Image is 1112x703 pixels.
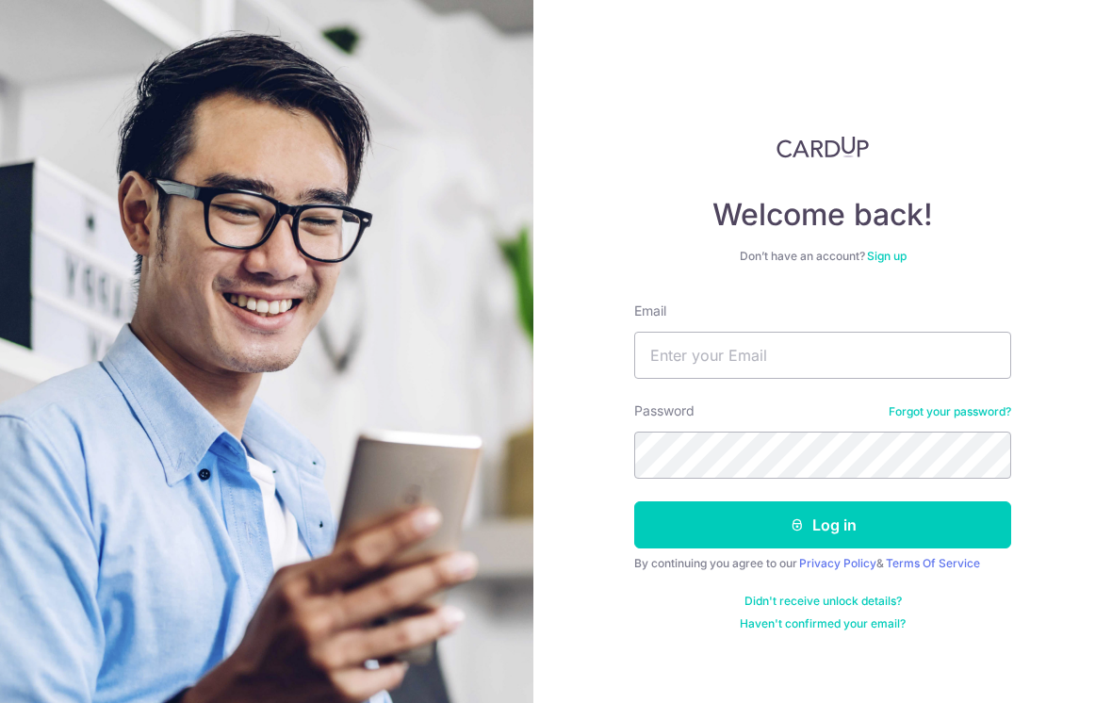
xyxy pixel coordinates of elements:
a: Didn't receive unlock details? [744,594,902,609]
label: Email [634,302,666,320]
div: Don’t have an account? [634,249,1011,264]
a: Privacy Policy [799,556,876,570]
div: By continuing you agree to our & [634,556,1011,571]
img: CardUp Logo [777,136,869,158]
h4: Welcome back! [634,196,1011,234]
button: Log in [634,501,1011,548]
a: Haven't confirmed your email? [740,616,906,631]
a: Terms Of Service [886,556,980,570]
a: Forgot your password? [889,404,1011,419]
input: Enter your Email [634,332,1011,379]
label: Password [634,401,695,420]
a: Sign up [867,249,907,263]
